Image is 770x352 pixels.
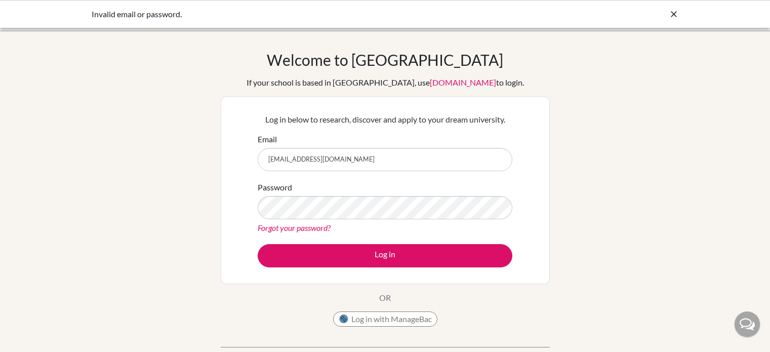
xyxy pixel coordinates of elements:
[247,76,524,89] div: If your school is based in [GEOGRAPHIC_DATA], use to login.
[258,133,277,145] label: Email
[379,292,391,304] p: OR
[258,223,331,232] a: Forgot your password?
[258,244,512,267] button: Log in
[92,8,527,20] div: Invalid email or password.
[258,113,512,126] p: Log in below to research, discover and apply to your dream university.
[430,77,496,87] a: [DOMAIN_NAME]
[333,311,437,327] button: Log in with ManageBac
[258,181,292,193] label: Password
[267,51,503,69] h1: Welcome to [GEOGRAPHIC_DATA]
